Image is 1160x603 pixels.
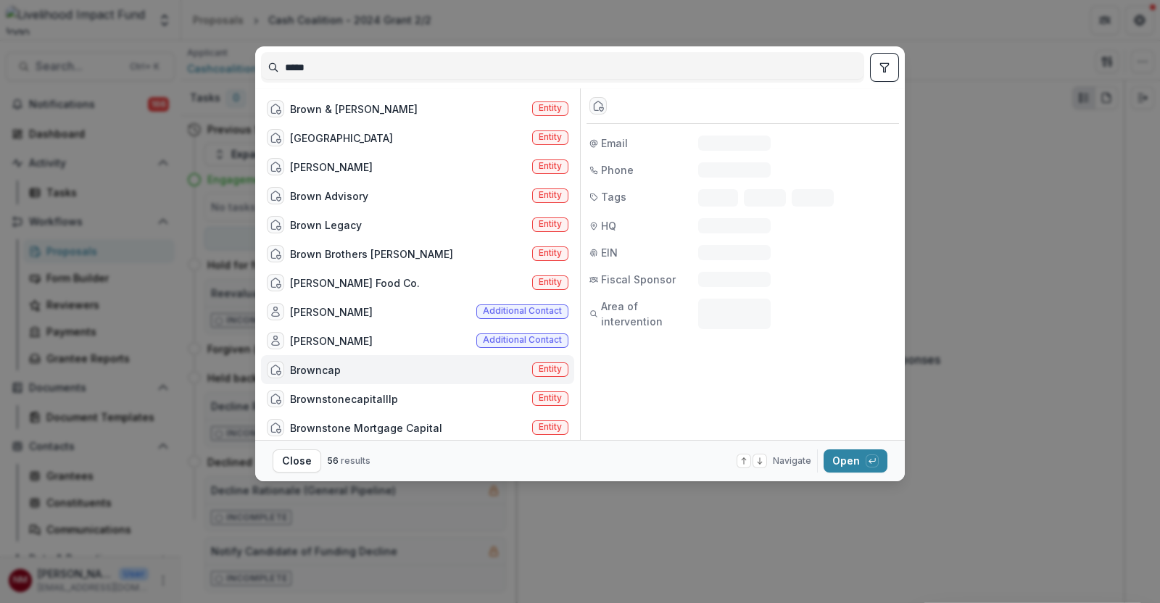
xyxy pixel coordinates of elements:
span: Entity [539,103,562,113]
span: Entity [539,161,562,171]
span: results [341,455,370,466]
span: Email [601,136,628,151]
div: [PERSON_NAME] [290,159,373,175]
span: Entity [539,393,562,403]
span: Fiscal Sponsor [601,272,676,287]
span: Area of intervention [601,299,698,329]
span: HQ [601,218,616,233]
button: toggle filters [870,53,899,82]
span: Entity [539,132,562,142]
div: Brown Advisory [290,188,368,204]
div: Brown Brothers [PERSON_NAME] [290,246,453,262]
div: Brownstone Mortgage Capital [290,420,442,436]
span: Entity [539,190,562,200]
span: Navigate [773,454,811,467]
button: Close [273,449,321,473]
div: [PERSON_NAME] [290,333,373,349]
div: [GEOGRAPHIC_DATA] [290,130,393,146]
span: Entity [539,219,562,229]
span: Entity [539,364,562,374]
div: Browncap [290,362,341,378]
div: Brown & [PERSON_NAME] [290,101,418,117]
span: 56 [327,455,339,466]
button: Open [824,449,887,473]
span: Additional contact [483,306,562,316]
span: Entity [539,248,562,258]
div: Brown Legacy [290,217,362,233]
span: Phone [601,162,634,178]
div: Brownstonecapitalllp [290,391,398,407]
span: Entity [539,422,562,432]
div: [PERSON_NAME] [290,304,373,320]
span: Additional contact [483,335,562,345]
span: Entity [539,277,562,287]
span: Tags [601,189,626,204]
div: [PERSON_NAME] Food Co. [290,275,420,291]
span: EIN [601,245,618,260]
